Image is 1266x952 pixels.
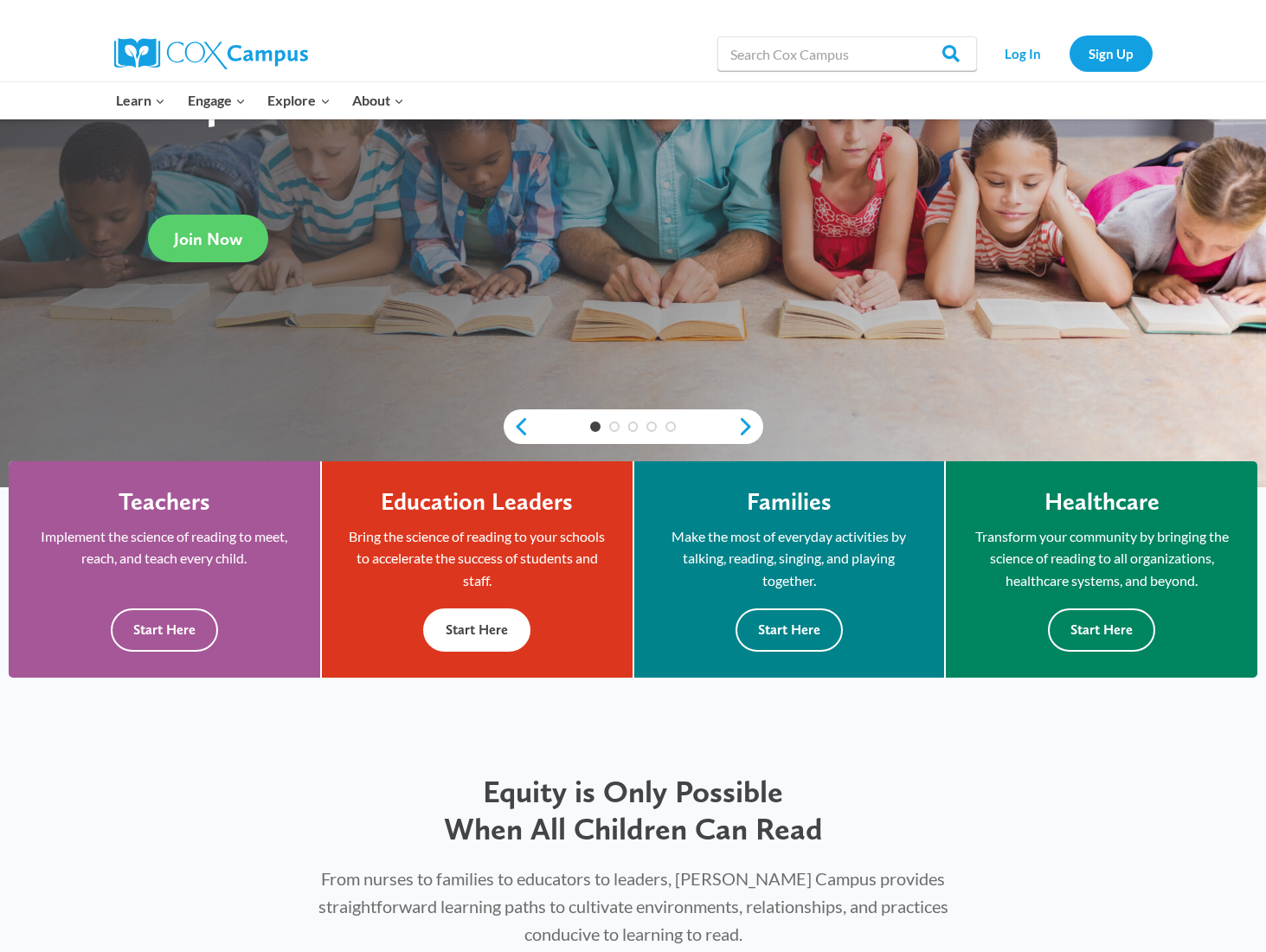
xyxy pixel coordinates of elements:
button: Child menu of Learn [106,82,177,119]
button: Child menu of Engage [177,82,257,119]
p: Transform your community by bringing the science of reading to all organizations, healthcare syst... [972,525,1231,592]
a: Join Now [148,215,268,262]
a: 1 [590,421,601,432]
button: Start Here [1048,608,1155,651]
a: 2 [609,421,620,432]
p: From nurses to families to educators to leaders, [PERSON_NAME] Campus provides straightforward le... [299,865,968,948]
a: Healthcare Transform your community by bringing the science of reading to all organizations, heal... [946,461,1257,678]
span: Join Now [174,228,242,249]
span: Equity is Only Possible When All Children Can Read [444,773,823,847]
a: 3 [628,421,639,432]
p: Bring the science of reading to your schools to accelerate the success of students and staff. [348,525,607,592]
a: Education Leaders Bring the science of reading to your schools to accelerate the success of stude... [322,461,633,678]
button: Start Here [111,608,218,651]
button: Child menu of Explore [257,82,342,119]
a: Sign Up [1070,35,1153,71]
a: previous [504,416,530,437]
button: Start Here [736,608,843,651]
div: content slider buttons [504,409,763,444]
p: Make the most of everyday activities by talking, reading, singing, and playing together. [660,525,919,592]
input: Search Cox Campus [717,36,977,71]
a: next [737,416,763,437]
p: Implement the science of reading to meet, reach, and teach every child. [35,525,294,569]
nav: Secondary Navigation [986,35,1153,71]
h4: Families [747,487,832,517]
button: Child menu of About [341,82,415,119]
nav: Primary Navigation [106,82,415,119]
h4: Teachers [119,487,210,517]
a: Log In [986,35,1061,71]
img: Cox Campus [114,38,308,69]
a: Families Make the most of everyday activities by talking, reading, singing, and playing together.... [634,461,945,678]
button: Start Here [423,608,530,651]
h4: Education Leaders [381,487,573,517]
h4: Healthcare [1044,487,1160,517]
a: Teachers Implement the science of reading to meet, reach, and teach every child. Start Here [9,461,320,678]
a: 4 [646,421,657,432]
a: 5 [665,421,676,432]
